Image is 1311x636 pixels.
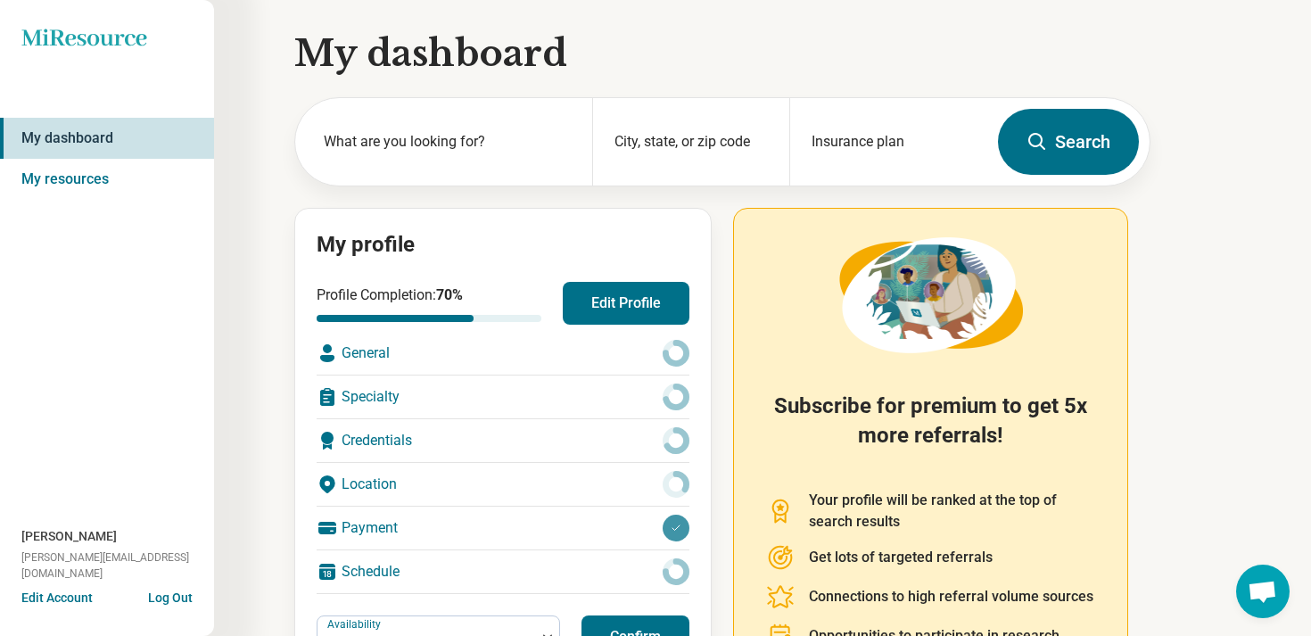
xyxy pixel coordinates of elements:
h2: My profile [317,230,689,260]
div: Specialty [317,376,689,418]
button: Log Out [148,589,193,603]
div: General [317,332,689,375]
div: Location [317,463,689,506]
button: Edit Account [21,589,93,607]
label: Availability [327,618,384,631]
label: What are you looking for? [324,131,571,153]
span: [PERSON_NAME] [21,527,117,546]
div: Payment [317,507,689,549]
span: [PERSON_NAME][EMAIL_ADDRESS][DOMAIN_NAME] [21,549,214,582]
div: Open chat [1236,565,1290,618]
div: Profile Completion: [317,285,541,322]
div: Credentials [317,419,689,462]
div: Schedule [317,550,689,593]
button: Search [998,109,1139,175]
h1: My dashboard [294,29,1150,78]
span: 70 % [436,286,463,303]
h2: Subscribe for premium to get 5x more referrals! [766,392,1095,468]
p: Get lots of targeted referrals [809,547,993,568]
p: Your profile will be ranked at the top of search results [809,490,1095,533]
button: Edit Profile [563,282,689,325]
p: Connections to high referral volume sources [809,586,1093,607]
